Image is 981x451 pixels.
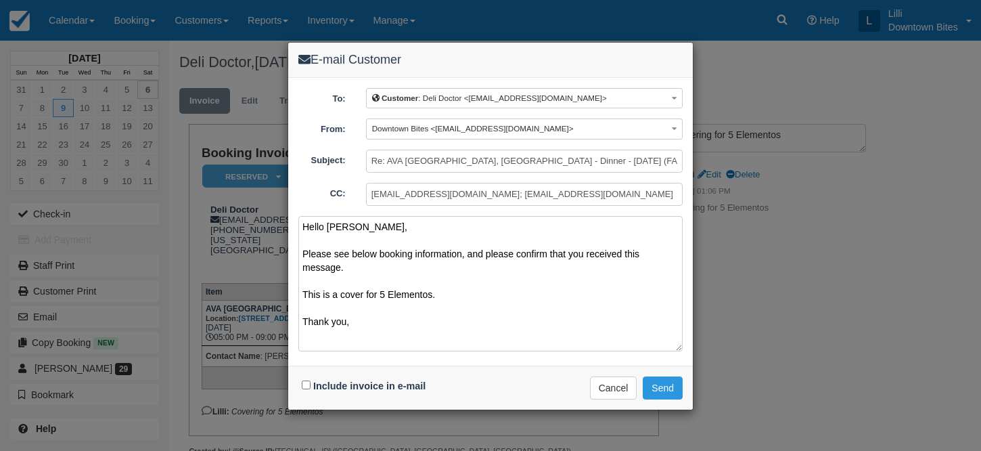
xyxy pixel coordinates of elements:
button: Downtown Bites <[EMAIL_ADDRESS][DOMAIN_NAME]> [366,119,683,139]
label: From: [288,119,356,136]
button: Cancel [590,377,637,400]
h4: E-mail Customer [298,53,683,67]
b: Customer [382,93,418,102]
label: Include invoice in e-mail [313,381,426,391]
label: To: [288,88,356,106]
button: Send [643,377,683,400]
button: Customer: Deli Doctor <[EMAIL_ADDRESS][DOMAIN_NAME]> [366,88,683,109]
span: : Deli Doctor <[EMAIL_ADDRESS][DOMAIN_NAME]> [372,93,607,102]
span: Downtown Bites <[EMAIL_ADDRESS][DOMAIN_NAME]> [372,124,574,133]
label: Subject: [288,150,356,167]
label: CC: [288,183,356,200]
